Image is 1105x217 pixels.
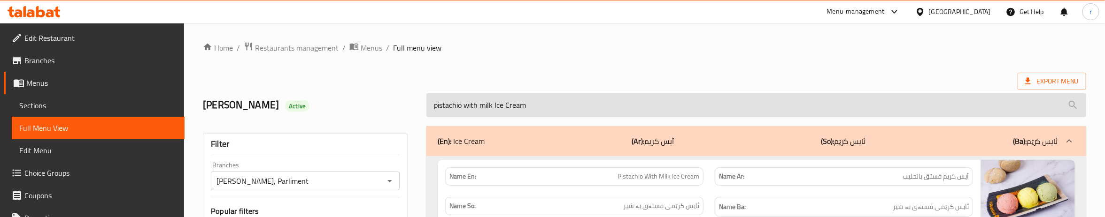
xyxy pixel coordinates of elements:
a: Branches [4,49,185,72]
div: (En): Ice Cream(Ar):آيس كريم(So):ئایس کرێم(Ba):ئایس کرێم [426,126,1086,156]
span: Sections [19,100,177,111]
p: آيس كريم [632,135,674,147]
span: Branches [24,55,177,66]
li: / [342,42,346,53]
li: / [386,42,389,53]
span: Menus [361,42,382,53]
strong: Name En: [449,172,476,181]
a: Choice Groups [4,162,185,184]
h2: [PERSON_NAME] [203,98,415,112]
span: Export Menu [1018,73,1086,90]
div: Active [285,100,309,112]
span: Edit Restaurant [24,32,177,44]
span: Full Menu View [19,122,177,134]
a: Coupons [4,184,185,207]
button: Open [383,174,396,187]
b: (Ba): [1013,134,1027,148]
a: Home [203,42,233,53]
a: Menus [4,72,185,94]
b: (Ar): [632,134,645,148]
a: Menus [349,42,382,54]
span: Pistachio With Milk Ice Cream [618,172,699,181]
nav: breadcrumb [203,42,1086,54]
input: search [426,93,1086,117]
strong: Name Ar: [719,172,744,181]
span: Full menu view [393,42,441,53]
span: Menus [26,77,177,89]
div: [GEOGRAPHIC_DATA] [929,7,991,17]
span: Edit Menu [19,145,177,156]
p: ئایس کرێم [1013,135,1058,147]
h3: Popular filters [211,206,400,217]
div: Filter [211,134,400,154]
span: Export Menu [1025,75,1079,87]
b: (En): [438,134,451,148]
span: Choice Groups [24,167,177,179]
span: Active [285,102,309,111]
p: Ice Cream [438,135,485,147]
div: Menu-management [827,6,885,17]
a: Edit Menu [12,139,185,162]
a: Sections [12,94,185,117]
span: Coupons [24,190,177,201]
strong: Name So: [449,201,476,211]
b: (So): [821,134,835,148]
span: آيس كريم فستق بالحليب [903,172,969,181]
a: Restaurants management [244,42,339,54]
a: Edit Restaurant [4,27,185,49]
a: Full Menu View [12,117,185,139]
span: Restaurants management [255,42,339,53]
li: / [237,42,240,53]
span: ئایس کرێمی فستەق بە شیر [623,201,699,211]
strong: Name Ba: [719,201,746,213]
p: ئایس کرێم [821,135,866,147]
span: r [1090,7,1092,17]
span: ئایس کرێمی فستەق بە شیر [893,201,969,213]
